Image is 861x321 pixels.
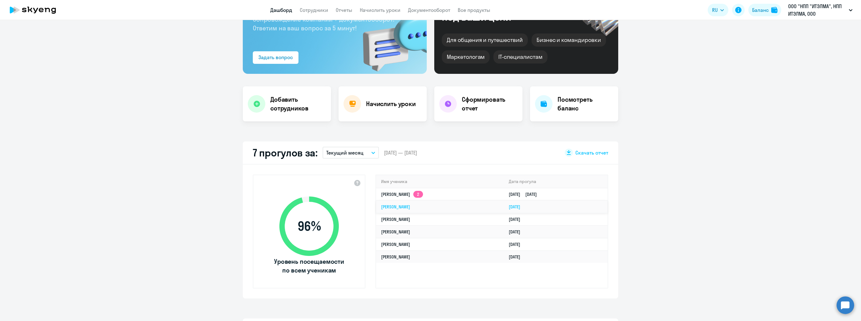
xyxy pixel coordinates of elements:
[509,254,525,260] a: [DATE]
[354,3,427,74] img: bg-img
[381,217,410,222] a: [PERSON_NAME]
[336,7,352,13] a: Отчеты
[323,147,379,159] button: Текущий месяц
[509,242,525,247] a: [DATE]
[442,33,528,47] div: Для общения и путешествий
[785,3,856,18] button: ООО "НПП "ИТЭЛМА", НПП ИТЭЛМА, ООО
[493,50,547,64] div: IT-специалистам
[300,7,328,13] a: Сотрудники
[708,4,728,16] button: RU
[748,4,781,16] button: Балансbalance
[326,149,364,156] p: Текущий месяц
[366,99,416,108] h4: Начислить уроки
[270,7,292,13] a: Дашборд
[253,51,298,64] button: Задать вопрос
[381,229,410,235] a: [PERSON_NAME]
[381,254,410,260] a: [PERSON_NAME]
[360,7,400,13] a: Начислить уроки
[712,6,718,14] span: RU
[408,7,450,13] a: Документооборот
[462,95,517,113] h4: Сформировать отчет
[771,7,777,13] img: balance
[504,175,608,188] th: Дата прогула
[413,191,423,198] app-skyeng-badge: 2
[458,7,490,13] a: Все продукты
[253,146,318,159] h2: 7 прогулов за:
[258,53,293,61] div: Задать вопрос
[381,191,423,197] a: [PERSON_NAME]2
[575,149,608,156] span: Скачать отчет
[381,242,410,247] a: [PERSON_NAME]
[532,33,606,47] div: Бизнес и командировки
[442,50,490,64] div: Маркетологам
[442,1,549,22] div: Курсы английского под ваши цели
[509,204,525,210] a: [DATE]
[381,204,410,210] a: [PERSON_NAME]
[558,95,613,113] h4: Посмотреть баланс
[273,219,345,234] span: 96 %
[752,6,769,14] div: Баланс
[384,149,417,156] span: [DATE] — [DATE]
[509,229,525,235] a: [DATE]
[273,257,345,275] span: Уровень посещаемости по всем ученикам
[376,175,504,188] th: Имя ученика
[509,217,525,222] a: [DATE]
[788,3,846,18] p: ООО "НПП "ИТЭЛМА", НПП ИТЭЛМА, ООО
[509,191,542,197] a: [DATE][DATE]
[270,95,326,113] h4: Добавить сотрудников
